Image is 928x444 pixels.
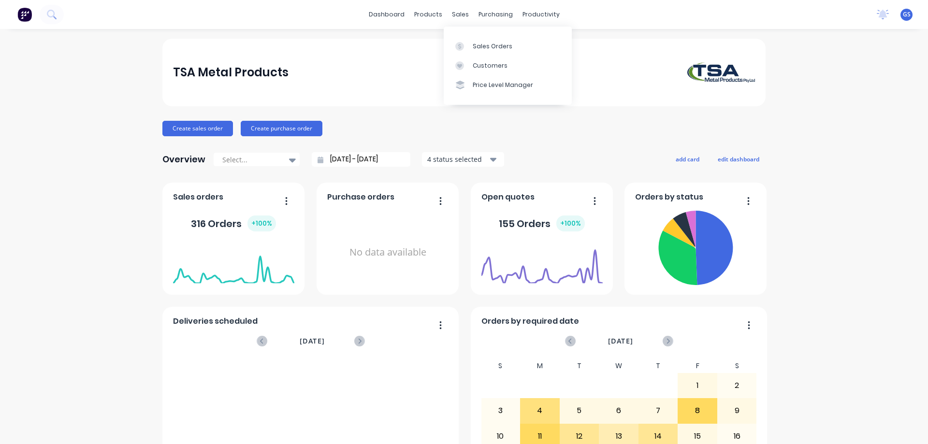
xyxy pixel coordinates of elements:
div: S [481,359,521,373]
span: Open quotes [481,191,535,203]
div: W [599,359,638,373]
div: Customers [473,61,507,70]
a: dashboard [364,7,409,22]
div: sales [447,7,474,22]
a: Sales Orders [444,36,572,56]
div: + 100 % [556,215,585,231]
img: Factory [17,7,32,22]
div: 1 [678,373,717,398]
a: Customers [444,56,572,75]
button: Create purchase order [241,121,322,136]
div: Price Level Manager [473,81,533,89]
div: 155 Orders [499,215,585,231]
span: Purchase orders [327,191,394,203]
div: products [409,7,447,22]
div: 2 [718,373,756,398]
div: Sales Orders [473,42,512,51]
div: 316 Orders [191,215,276,231]
div: productivity [518,7,565,22]
div: purchasing [474,7,518,22]
div: S [717,359,757,373]
span: [DATE] [608,336,633,346]
div: 7 [639,399,678,423]
span: [DATE] [300,336,325,346]
div: Overview [162,150,205,169]
button: 4 status selected [422,152,504,167]
div: F [678,359,717,373]
div: No data available [327,207,449,298]
div: 5 [560,399,599,423]
div: M [520,359,560,373]
span: Deliveries scheduled [173,315,258,327]
button: Create sales order [162,121,233,136]
span: Sales orders [173,191,223,203]
div: + 100 % [247,215,276,231]
button: add card [669,153,706,165]
div: 9 [718,399,756,423]
div: TSA Metal Products [173,63,289,82]
img: TSA Metal Products [687,62,755,83]
div: T [638,359,678,373]
div: T [560,359,599,373]
a: Price Level Manager [444,75,572,95]
div: 6 [599,399,638,423]
div: 4 status selected [427,154,488,164]
span: GS [903,10,911,19]
span: Orders by status [635,191,703,203]
button: edit dashboard [711,153,766,165]
div: 3 [481,399,520,423]
div: 8 [678,399,717,423]
div: 4 [521,399,559,423]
